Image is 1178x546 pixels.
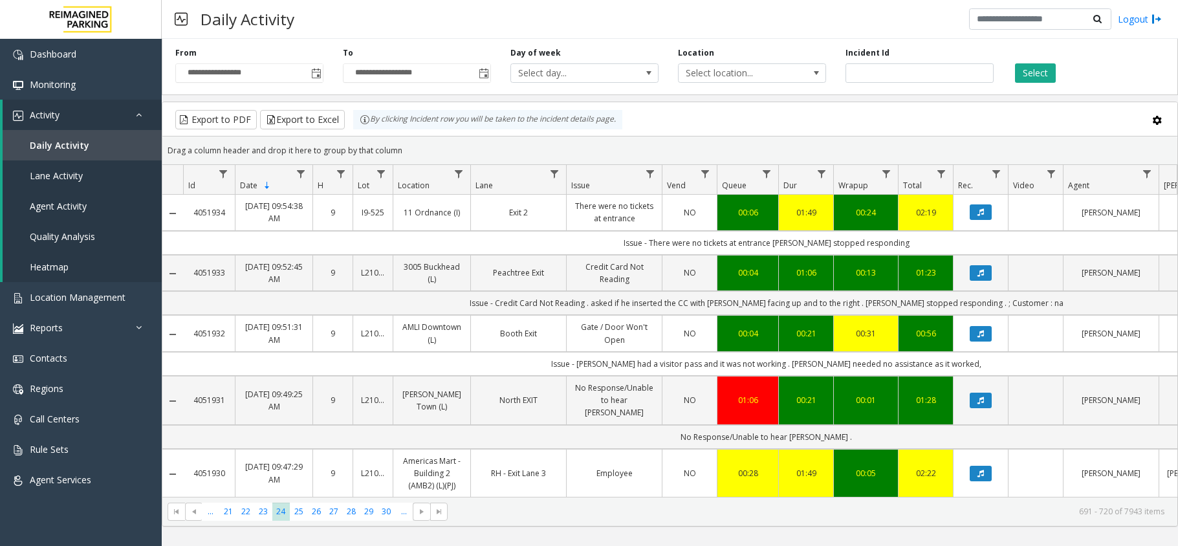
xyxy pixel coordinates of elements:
a: RH - Exit Lane 3 [479,467,558,479]
a: Vend Filter Menu [697,165,714,182]
a: 01:23 [906,267,945,279]
span: Agent Activity [30,200,87,212]
a: Dur Filter Menu [813,165,831,182]
a: Total Filter Menu [933,165,950,182]
label: From [175,47,197,59]
a: [PERSON_NAME] [1071,327,1151,340]
a: NO [670,327,709,340]
a: Daily Activity [3,130,162,160]
a: 3005 Buckhead (L) [401,261,463,285]
div: By clicking Incident row you will be taken to the incident details page. [353,110,622,129]
a: [PERSON_NAME] [1071,467,1151,479]
span: Go to the next page [413,503,430,521]
a: 01:28 [906,394,945,406]
a: Agent Activity [3,191,162,221]
a: Location Filter Menu [450,165,468,182]
img: 'icon' [13,50,23,60]
span: Heatmap [30,261,69,273]
a: 00:21 [787,327,825,340]
a: [PERSON_NAME] [1071,394,1151,406]
a: [DATE] 09:47:29 AM [243,461,305,485]
a: L21036801 [361,467,385,479]
a: No Response/Unable to hear [PERSON_NAME] [574,382,654,419]
a: Activity [3,100,162,130]
a: Gate / Door Won't Open [574,321,654,345]
div: 00:06 [725,206,770,219]
a: H Filter Menu [333,165,350,182]
a: 01:49 [787,467,825,479]
kendo-pager-info: 691 - 720 of 7943 items [455,506,1164,517]
a: Exit 2 [479,206,558,219]
a: 9 [321,467,345,479]
a: There were no tickets at entrance [574,200,654,224]
a: 00:01 [842,394,890,406]
a: Queue Filter Menu [758,165,776,182]
a: [DATE] 09:51:31 AM [243,321,305,345]
button: Export to PDF [175,110,257,129]
span: Page 24 [272,503,290,520]
span: Agent Services [30,474,91,486]
a: 01:49 [787,206,825,219]
a: [DATE] 09:52:45 AM [243,261,305,285]
a: 00:04 [725,267,770,279]
a: Americas Mart - Building 2 (AMB2) (L)(PJ) [401,455,463,492]
span: Page 23 [255,503,272,520]
a: 4051934 [191,206,227,219]
a: 4051931 [191,394,227,406]
div: 00:56 [906,327,945,340]
div: 00:04 [725,327,770,340]
span: Agent [1068,180,1089,191]
a: AMLI Downtown (L) [401,321,463,345]
h3: Daily Activity [194,3,301,35]
span: Id [188,180,195,191]
div: 00:05 [842,467,890,479]
a: 01:06 [787,267,825,279]
a: L21088000 [361,394,385,406]
span: Page 30 [378,503,395,520]
div: Drag a column header and drop it here to group by that column [162,139,1177,162]
button: Select [1015,63,1056,83]
span: NO [684,207,696,218]
label: Incident Id [845,47,889,59]
a: Wrapup Filter Menu [878,165,895,182]
span: Location [398,180,430,191]
a: Lane Filter Menu [546,165,563,182]
img: 'icon' [13,80,23,91]
a: 00:24 [842,206,890,219]
span: Go to the last page [430,503,448,521]
span: Rule Sets [30,443,69,455]
span: Video [1013,180,1034,191]
a: Lane Activity [3,160,162,191]
label: Location [678,47,714,59]
a: 00:28 [725,467,770,479]
a: Issue Filter Menu [642,165,659,182]
a: 00:21 [787,394,825,406]
span: Rec. [958,180,973,191]
a: Id Filter Menu [215,165,232,182]
a: 01:06 [725,394,770,406]
a: I9-525 [361,206,385,219]
a: Credit Card Not Reading [574,261,654,285]
span: Total [903,180,922,191]
a: [DATE] 09:54:38 AM [243,200,305,224]
a: 9 [321,267,345,279]
a: [PERSON_NAME] Town (L) [401,388,463,413]
span: H [318,180,323,191]
span: Toggle popup [476,64,490,82]
a: Collapse Details [162,396,183,406]
a: 02:19 [906,206,945,219]
span: Page 26 [307,503,325,520]
span: Regions [30,382,63,395]
span: Page 28 [342,503,360,520]
a: Employee [574,467,654,479]
span: Go to the first page [168,503,185,521]
a: 02:22 [906,467,945,479]
span: Activity [30,109,60,121]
